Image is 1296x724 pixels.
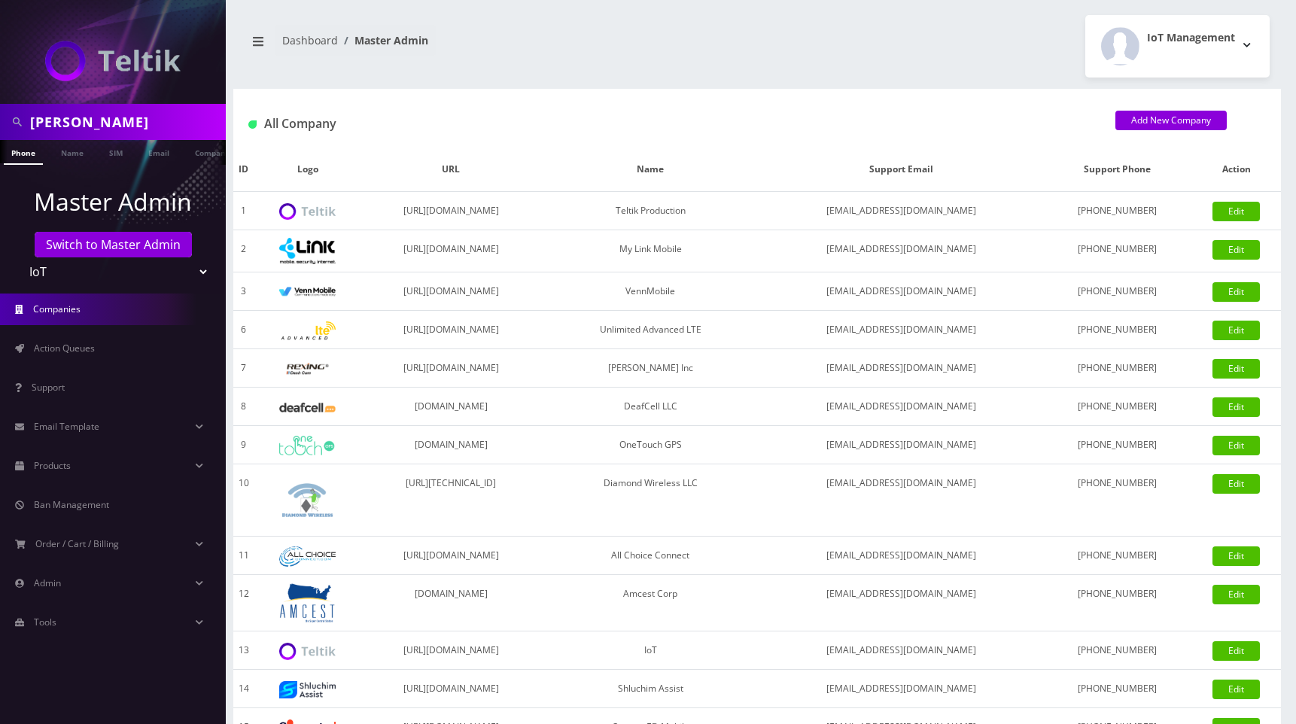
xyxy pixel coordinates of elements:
a: Name [53,140,91,163]
input: Search in Company [30,108,222,136]
a: Edit [1212,641,1260,661]
th: Name [541,148,760,192]
td: [PERSON_NAME] Inc [541,349,760,388]
td: Shluchim Assist [541,670,760,708]
img: IoT [279,643,336,660]
a: Edit [1212,546,1260,566]
a: Edit [1212,282,1260,302]
img: IoT [45,41,181,81]
td: [URL][DOMAIN_NAME] [361,537,541,575]
span: Action Queues [34,342,95,354]
a: Switch to Master Admin [35,232,192,257]
td: [URL][DOMAIN_NAME] [361,272,541,311]
td: 8 [233,388,254,426]
td: 14 [233,670,254,708]
h1: All Company [248,117,1093,131]
td: [PHONE_NUMBER] [1042,631,1191,670]
td: 10 [233,464,254,537]
td: [EMAIL_ADDRESS][DOMAIN_NAME] [760,272,1042,311]
a: Edit [1212,321,1260,340]
span: Companies [33,303,81,315]
a: Edit [1212,240,1260,260]
a: Edit [1212,397,1260,417]
a: Edit [1212,436,1260,455]
span: Support [32,381,65,394]
a: SIM [102,140,130,163]
img: Rexing Inc [279,362,336,376]
td: All Choice Connect [541,537,760,575]
a: Add New Company [1115,111,1227,130]
td: 6 [233,311,254,349]
td: Teltik Production [541,192,760,230]
td: 1 [233,192,254,230]
td: [DOMAIN_NAME] [361,426,541,464]
img: DeafCell LLC [279,403,336,412]
span: Order / Cart / Billing [35,537,119,550]
td: 12 [233,575,254,631]
td: [PHONE_NUMBER] [1042,230,1191,272]
td: 2 [233,230,254,272]
a: Edit [1212,359,1260,379]
td: [URL][DOMAIN_NAME] [361,192,541,230]
td: [PHONE_NUMBER] [1042,272,1191,311]
td: 11 [233,537,254,575]
td: VennMobile [541,272,760,311]
button: IoT Management [1085,15,1270,78]
th: Support Email [760,148,1042,192]
th: Logo [254,148,361,192]
h2: IoT Management [1147,32,1235,44]
nav: breadcrumb [245,25,746,68]
td: [EMAIL_ADDRESS][DOMAIN_NAME] [760,670,1042,708]
img: Diamond Wireless LLC [279,472,336,528]
td: Diamond Wireless LLC [541,464,760,537]
img: Teltik Production [279,203,336,221]
td: [PHONE_NUMBER] [1042,388,1191,426]
td: IoT [541,631,760,670]
img: All Company [248,120,257,129]
td: [EMAIL_ADDRESS][DOMAIN_NAME] [760,349,1042,388]
th: ID [233,148,254,192]
a: Edit [1212,680,1260,699]
li: Master Admin [338,32,428,48]
td: 7 [233,349,254,388]
th: URL [361,148,541,192]
td: [EMAIL_ADDRESS][DOMAIN_NAME] [760,537,1042,575]
td: [DOMAIN_NAME] [361,575,541,631]
td: [EMAIL_ADDRESS][DOMAIN_NAME] [760,192,1042,230]
td: 9 [233,426,254,464]
th: Action [1191,148,1281,192]
td: OneTouch GPS [541,426,760,464]
td: [EMAIL_ADDRESS][DOMAIN_NAME] [760,575,1042,631]
td: [EMAIL_ADDRESS][DOMAIN_NAME] [760,426,1042,464]
td: [URL][DOMAIN_NAME] [361,230,541,272]
img: Amcest Corp [279,583,336,623]
td: [URL][DOMAIN_NAME] [361,311,541,349]
span: Products [34,459,71,472]
th: Support Phone [1042,148,1191,192]
td: [URL][DOMAIN_NAME] [361,349,541,388]
span: Admin [34,576,61,589]
a: Company [187,140,238,163]
td: My Link Mobile [541,230,760,272]
td: 13 [233,631,254,670]
img: All Choice Connect [279,546,336,567]
img: OneTouch GPS [279,436,336,455]
td: [PHONE_NUMBER] [1042,311,1191,349]
td: [URL][DOMAIN_NAME] [361,670,541,708]
img: My Link Mobile [279,238,336,264]
td: [PHONE_NUMBER] [1042,537,1191,575]
span: Ban Management [34,498,109,511]
a: Edit [1212,474,1260,494]
td: [PHONE_NUMBER] [1042,670,1191,708]
td: 3 [233,272,254,311]
td: [PHONE_NUMBER] [1042,192,1191,230]
a: Edit [1212,585,1260,604]
td: [PHONE_NUMBER] [1042,349,1191,388]
td: Amcest Corp [541,575,760,631]
span: Tools [34,616,56,628]
td: [EMAIL_ADDRESS][DOMAIN_NAME] [760,311,1042,349]
td: [PHONE_NUMBER] [1042,575,1191,631]
td: [URL][DOMAIN_NAME] [361,631,541,670]
img: Shluchim Assist [279,681,336,698]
